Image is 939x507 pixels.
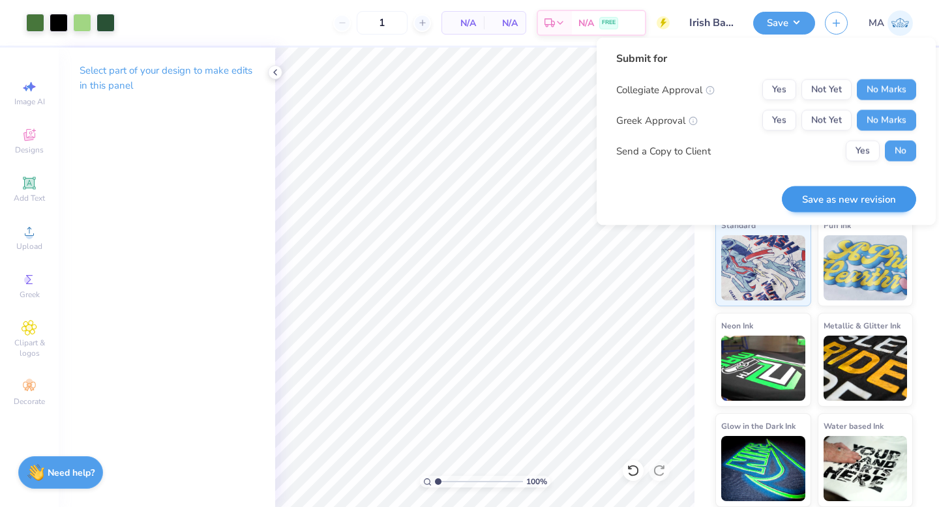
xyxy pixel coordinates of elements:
img: Glow in the Dark Ink [721,436,805,501]
p: Select part of your design to make edits in this panel [80,63,254,93]
strong: Need help? [48,467,95,479]
span: MA [869,16,884,31]
span: 100 % [526,476,547,487]
span: N/A [578,16,594,30]
span: N/A [492,16,518,30]
span: Greek [20,289,40,300]
img: Metallic & Glitter Ink [824,336,908,401]
button: No [885,141,916,162]
span: Upload [16,241,42,252]
button: Not Yet [801,110,852,131]
button: Save as new revision [782,186,916,212]
img: Mahitha Anumola [887,10,913,36]
span: Metallic & Glitter Ink [824,319,901,332]
span: Neon Ink [721,319,753,332]
div: Send a Copy to Client [616,143,711,158]
span: Standard [721,218,756,232]
img: Water based Ink [824,436,908,501]
span: Decorate [14,396,45,407]
div: Submit for [616,51,916,66]
input: Untitled Design [679,10,743,36]
span: Designs [15,145,44,155]
div: Greek Approval [616,113,698,128]
img: Puff Ink [824,235,908,300]
button: No Marks [857,80,916,100]
span: Clipart & logos [7,338,52,358]
span: FREE [602,18,616,27]
input: – – [357,11,408,35]
span: Image AI [14,96,45,107]
a: MA [869,10,913,36]
button: Save [753,12,815,35]
span: Add Text [14,193,45,203]
span: Water based Ink [824,419,884,433]
img: Neon Ink [721,336,805,401]
button: Yes [762,110,796,131]
span: Glow in the Dark Ink [721,419,796,433]
img: Standard [721,235,805,300]
span: N/A [450,16,476,30]
span: Puff Ink [824,218,851,232]
button: Yes [762,80,796,100]
button: Not Yet [801,80,852,100]
button: Yes [846,141,880,162]
div: Collegiate Approval [616,82,715,97]
button: No Marks [857,110,916,131]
